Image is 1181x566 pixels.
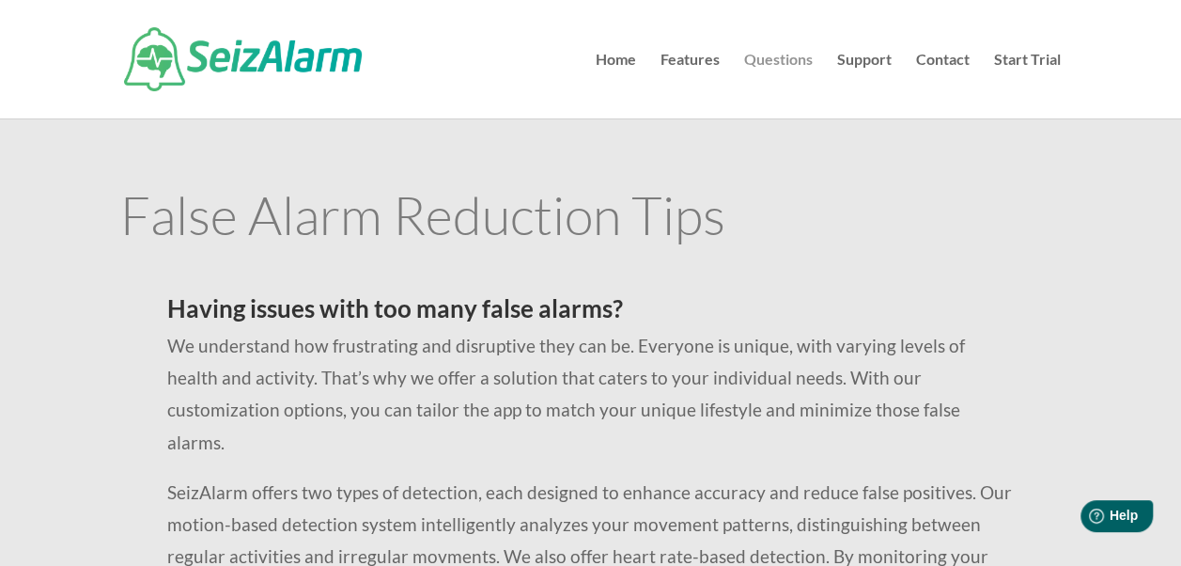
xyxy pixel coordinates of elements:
a: Home [596,53,636,118]
a: Questions [744,53,813,118]
a: Contact [916,53,970,118]
iframe: Help widget launcher [1014,493,1160,545]
p: We understand how frustrating and disruptive they can be. Everyone is unique, with varying levels... [167,330,1014,477]
a: Start Trial [994,53,1061,118]
a: Support [837,53,892,118]
h1: False Alarm Reduction Tips [120,188,1061,250]
img: SeizAlarm [124,27,362,91]
h2: Having issues with too many false alarms? [167,296,1014,330]
a: Features [660,53,720,118]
